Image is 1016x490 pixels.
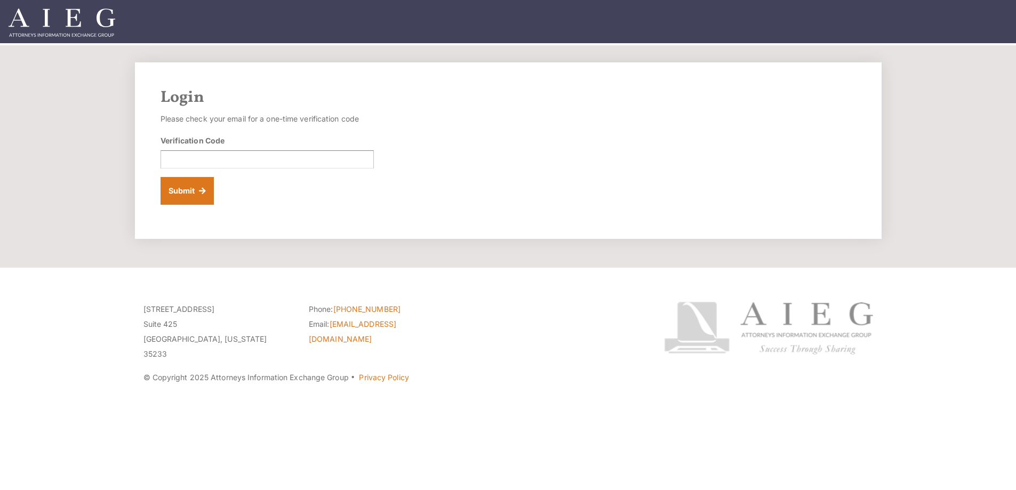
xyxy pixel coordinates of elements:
li: Phone: [309,302,458,317]
li: Email: [309,317,458,347]
a: [EMAIL_ADDRESS][DOMAIN_NAME] [309,319,396,343]
h2: Login [161,88,856,107]
img: Attorneys Information Exchange Group [9,9,115,37]
label: Verification Code [161,135,225,146]
p: Please check your email for a one-time verification code [161,111,374,126]
a: Privacy Policy [359,373,409,382]
p: © Copyright 2025 Attorneys Information Exchange Group [143,370,624,385]
p: [STREET_ADDRESS] Suite 425 [GEOGRAPHIC_DATA], [US_STATE] 35233 [143,302,293,362]
button: Submit [161,177,214,205]
span: · [350,377,355,382]
img: Attorneys Information Exchange Group logo [664,302,873,355]
a: [PHONE_NUMBER] [333,304,401,314]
